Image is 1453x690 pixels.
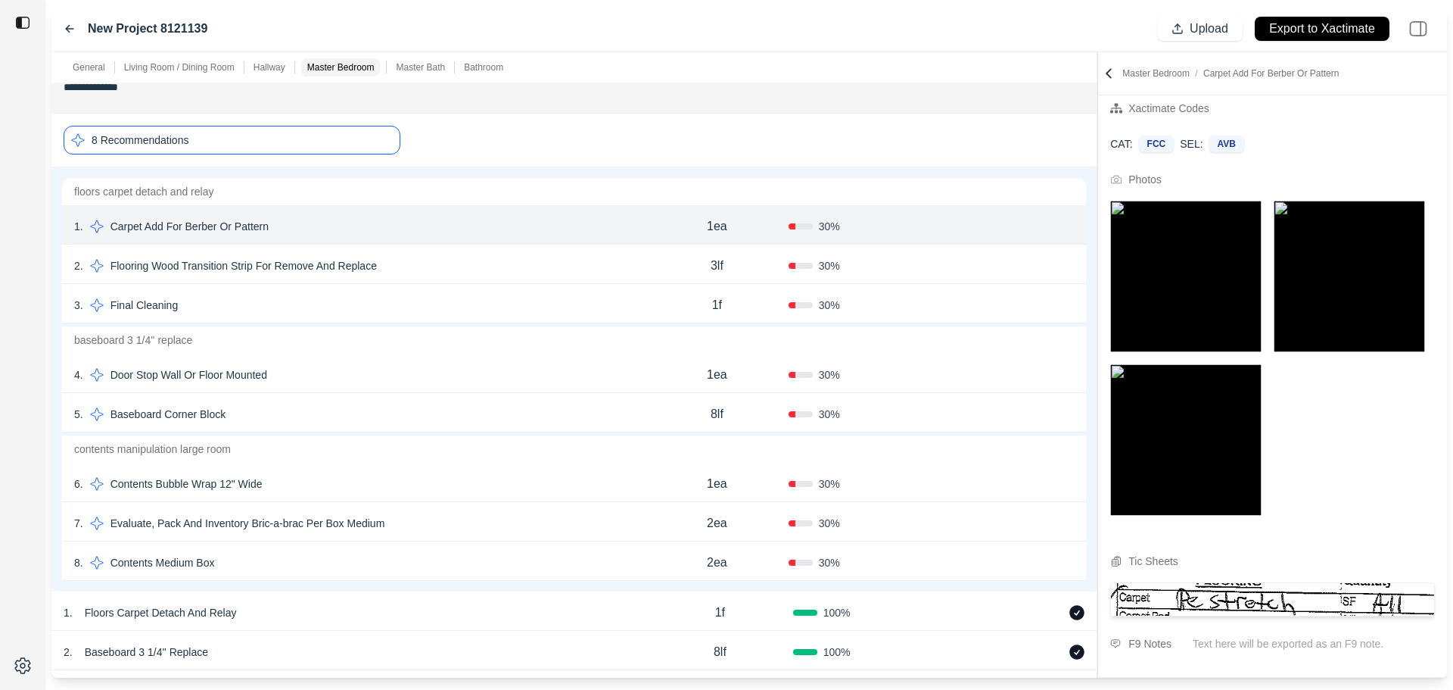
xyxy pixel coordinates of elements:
p: Contents Bubble Wrap 12" Wide [104,473,269,495]
p: baseboard 3 1/4'' replace [62,326,1086,354]
p: Flooring Wood Transition Strip For Remove And Replace [104,255,383,276]
p: 7 . [74,516,83,531]
p: Export to Xactimate [1269,20,1375,38]
div: F9 Notes [1128,635,1171,653]
p: Carpet Add For Berber Or Pattern [104,216,275,237]
p: 2ea [707,514,727,532]
p: 8lf [711,405,723,423]
span: 30 % [819,367,840,382]
p: Text here will be exported as an F9 note. [1193,636,1435,651]
span: Carpet Add For Berber Or Pattern [1203,68,1339,79]
span: 30 % [819,298,840,313]
p: Floors Carpet Detach And Relay [79,602,243,623]
p: 1ea [707,475,727,493]
p: 4 . [74,367,83,382]
img: toggle sidebar [15,15,30,30]
span: 30 % [819,555,840,570]
button: Export to Xactimate [1255,17,1389,41]
div: Xactimate Codes [1128,99,1209,117]
p: CAT: [1110,136,1132,151]
p: 1 . [74,219,83,234]
img: 68963ae709f6520dcbf7d494_MasterBedroom_90_180_0.png [1110,364,1262,516]
div: AVB [1209,136,1244,152]
p: Living Room / Dining Room [124,61,235,73]
img: Cropped Image [1111,583,1434,616]
p: 6 . [74,476,83,492]
div: FCC [1139,136,1175,152]
span: 30 % [819,258,840,273]
p: General [73,61,105,73]
p: Master Bath [396,61,445,73]
span: 30 % [819,219,840,234]
p: Final Cleaning [104,295,185,316]
p: 3lf [711,257,723,275]
p: 1ea [707,366,727,384]
p: 2 . [64,645,73,660]
img: 68963ae709f6520dcbf7d494_MasterBedroom_90_0_0.png [1110,201,1262,352]
p: Contents Medium Box [104,552,221,573]
p: Baseboard 3 1/4'' Replace [79,642,214,663]
p: 5 . [74,407,83,422]
span: 30 % [819,516,840,531]
div: Tic Sheets [1128,552,1178,570]
p: contents manipulation large room [62,436,1086,463]
p: 1f [712,296,722,314]
p: Door Stop Wall Or Floor Mounted [104,364,273,386]
div: Photos [1128,170,1162,189]
p: 1f [715,604,725,622]
p: 1ea [707,217,727,236]
p: Baseboard Corner Block [104,404,232,425]
p: Bathroom [464,61,503,73]
span: 30 % [819,407,840,422]
p: 1 . [64,605,73,620]
p: Upload [1190,20,1228,38]
p: Master Bedroom [1122,67,1339,80]
p: 2ea [707,554,727,572]
p: Master Bedroom [307,61,375,73]
p: 8lf [714,643,726,661]
span: 100 % [823,605,851,620]
p: 8 . [74,555,83,570]
p: Evaluate, Pack And Inventory Bric-a-brac Per Box Medium [104,513,391,534]
p: SEL: [1180,136,1203,151]
img: 68963ae709f6520dcbf7d494_MasterBedroom_90_90_0.png [1274,201,1425,352]
img: comment [1110,639,1121,648]
label: New Project 8121139 [88,20,207,38]
p: floors carpet detach and relay [62,178,1086,205]
p: 2 . [74,258,83,273]
p: 3 . [74,298,83,313]
img: right-panel.svg [1402,12,1435,45]
span: 100 % [823,645,851,660]
span: / [1190,68,1203,79]
p: Hallway [254,61,285,73]
span: 30 % [819,476,840,492]
button: Upload [1157,17,1243,41]
p: 8 Recommendations [92,133,188,148]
